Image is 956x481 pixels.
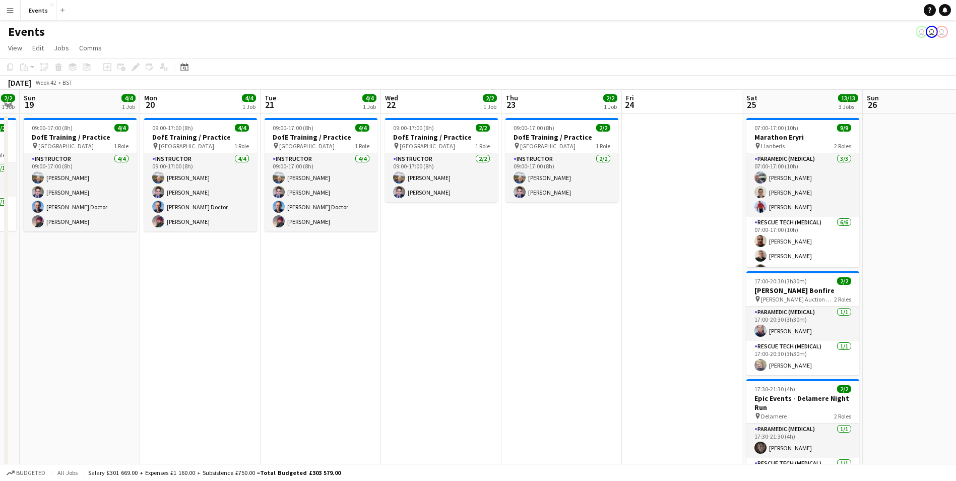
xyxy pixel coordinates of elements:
button: Events [21,1,56,20]
a: Edit [28,41,48,54]
span: Budgeted [16,469,45,476]
a: Jobs [50,41,73,54]
div: Salary £301 669.00 + Expenses £1 160.00 + Subsistence £750.00 = [88,469,341,476]
span: View [8,43,22,52]
a: View [4,41,26,54]
span: Week 42 [33,79,58,86]
app-user-avatar: Paul Wilmore [926,26,938,38]
a: Comms [75,41,106,54]
button: Budgeted [5,467,47,478]
h1: Events [8,24,45,39]
span: All jobs [55,469,80,476]
span: Total Budgeted £303 579.00 [260,469,341,476]
span: Comms [79,43,102,52]
div: BST [62,79,73,86]
app-user-avatar: Paul Wilmore [936,26,948,38]
span: Jobs [54,43,69,52]
app-user-avatar: Paul Wilmore [916,26,928,38]
div: [DATE] [8,78,31,88]
span: Edit [32,43,44,52]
